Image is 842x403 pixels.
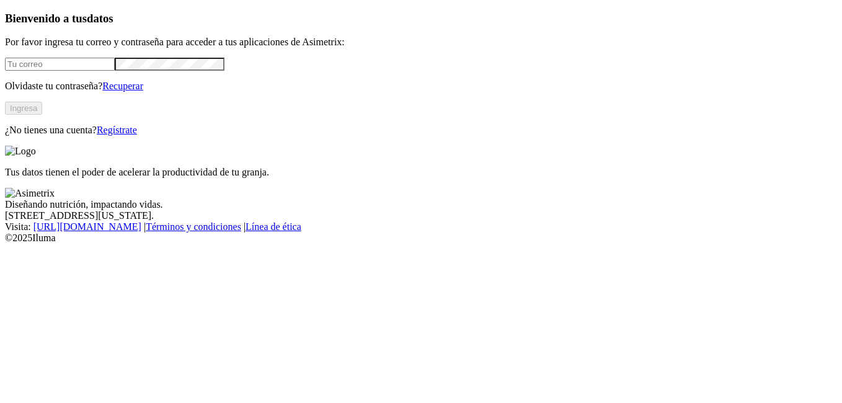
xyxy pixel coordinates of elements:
a: [URL][DOMAIN_NAME] [33,221,141,232]
p: Olvidaste tu contraseña? [5,81,837,92]
a: Regístrate [97,125,137,135]
input: Tu correo [5,58,115,71]
a: Línea de ética [246,221,301,232]
div: © 2025 Iluma [5,232,837,244]
div: Visita : | | [5,221,837,232]
div: Diseñando nutrición, impactando vidas. [5,199,837,210]
div: [STREET_ADDRESS][US_STATE]. [5,210,837,221]
button: Ingresa [5,102,42,115]
img: Asimetrix [5,188,55,199]
a: Recuperar [102,81,143,91]
p: Por favor ingresa tu correo y contraseña para acceder a tus aplicaciones de Asimetrix: [5,37,837,48]
h3: Bienvenido a tus [5,12,837,25]
a: Términos y condiciones [146,221,241,232]
p: ¿No tienes una cuenta? [5,125,837,136]
img: Logo [5,146,36,157]
span: datos [87,12,113,25]
p: Tus datos tienen el poder de acelerar la productividad de tu granja. [5,167,837,178]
